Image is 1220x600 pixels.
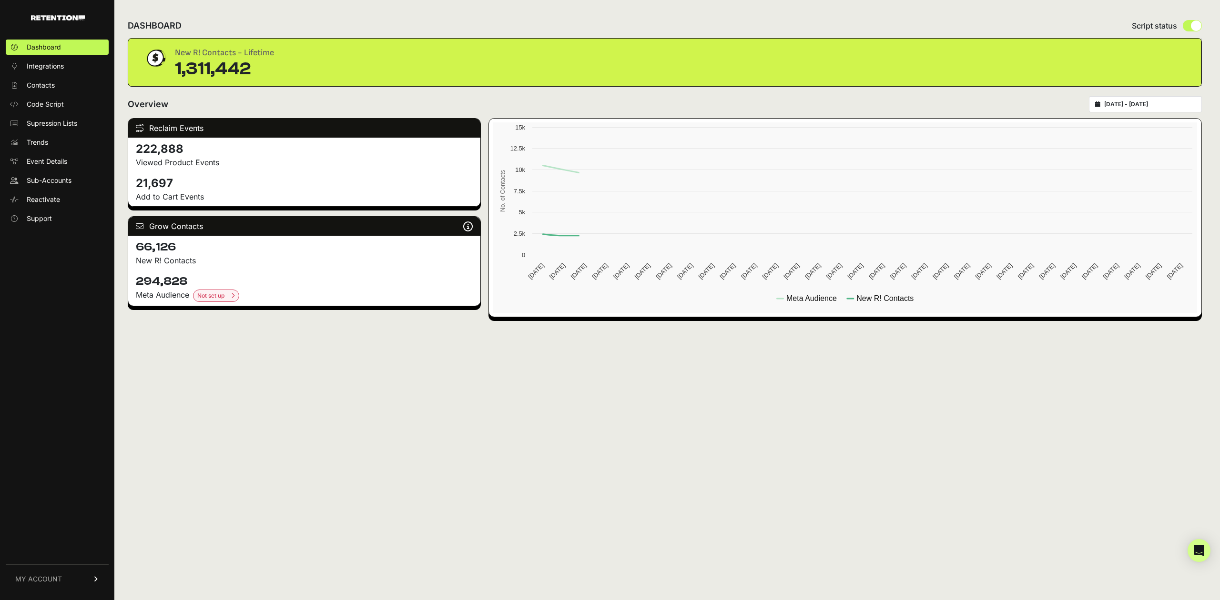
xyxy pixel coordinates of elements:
span: MY ACCOUNT [15,574,62,584]
a: Event Details [6,154,109,169]
span: Supression Lists [27,119,77,128]
text: 5k [518,209,525,216]
text: [DATE] [761,262,779,280]
text: [DATE] [718,262,737,280]
text: [DATE] [974,262,992,280]
text: 7.5k [513,188,525,195]
text: 0 [522,251,525,259]
p: Add to Cart Events [136,191,473,202]
a: Support [6,211,109,226]
text: [DATE] [1123,262,1141,280]
text: [DATE] [697,262,715,280]
span: Script status [1132,20,1177,31]
span: Event Details [27,157,67,166]
text: [DATE] [633,262,651,280]
text: 2.5k [513,230,525,237]
text: [DATE] [803,262,822,280]
text: [DATE] [590,262,609,280]
h4: 294,828 [136,274,473,289]
h2: DASHBOARD [128,19,182,32]
text: [DATE] [1080,262,1098,280]
h4: 21,697 [136,176,473,191]
text: [DATE] [824,262,843,280]
text: [DATE] [740,262,758,280]
text: [DATE] [888,262,907,280]
text: [DATE] [1144,262,1162,280]
text: [DATE] [995,262,1014,280]
div: Open Intercom Messenger [1188,539,1210,562]
text: [DATE] [1037,262,1056,280]
text: [DATE] [931,262,950,280]
h2: Overview [128,98,168,111]
text: [DATE] [1165,262,1184,280]
div: 1,311,442 [175,60,274,79]
span: Integrations [27,61,64,71]
text: [DATE] [569,262,588,280]
text: Meta Audience [786,294,837,302]
text: 10k [515,166,525,173]
text: [DATE] [782,262,801,280]
text: No. of Contacts [499,170,506,212]
a: Trends [6,135,109,150]
p: New R! Contacts [136,255,473,266]
div: New R! Contacts - Lifetime [175,46,274,60]
text: [DATE] [910,262,928,280]
text: [DATE] [1016,262,1035,280]
span: Support [27,214,52,223]
text: [DATE] [676,262,694,280]
div: Reclaim Events [128,119,480,138]
text: [DATE] [548,262,567,280]
text: [DATE] [527,262,545,280]
img: dollar-coin-05c43ed7efb7bc0c12610022525b4bbbb207c7efeef5aecc26f025e68dcafac9.png [143,46,167,70]
img: Retention.com [31,15,85,20]
text: [DATE] [1101,262,1120,280]
text: New R! Contacts [856,294,914,302]
text: [DATE] [952,262,971,280]
text: 12.5k [510,145,525,152]
a: Sub-Accounts [6,173,109,188]
span: Contacts [27,80,55,90]
a: Integrations [6,59,109,74]
span: Reactivate [27,195,60,204]
span: Dashboard [27,42,61,52]
h4: 222,888 [136,141,473,157]
span: Sub-Accounts [27,176,71,185]
span: Trends [27,138,48,147]
text: [DATE] [654,262,673,280]
div: Meta Audience [136,289,473,302]
a: Supression Lists [6,116,109,131]
a: Reactivate [6,192,109,207]
a: Code Script [6,97,109,112]
div: Grow Contacts [128,217,480,236]
text: [DATE] [1059,262,1078,280]
a: MY ACCOUNT [6,564,109,593]
text: 15k [515,124,525,131]
a: Dashboard [6,40,109,55]
text: [DATE] [867,262,886,280]
text: [DATE] [612,262,630,280]
p: Viewed Product Events [136,157,473,168]
text: [DATE] [846,262,864,280]
a: Contacts [6,78,109,93]
h4: 66,126 [136,240,473,255]
span: Code Script [27,100,64,109]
